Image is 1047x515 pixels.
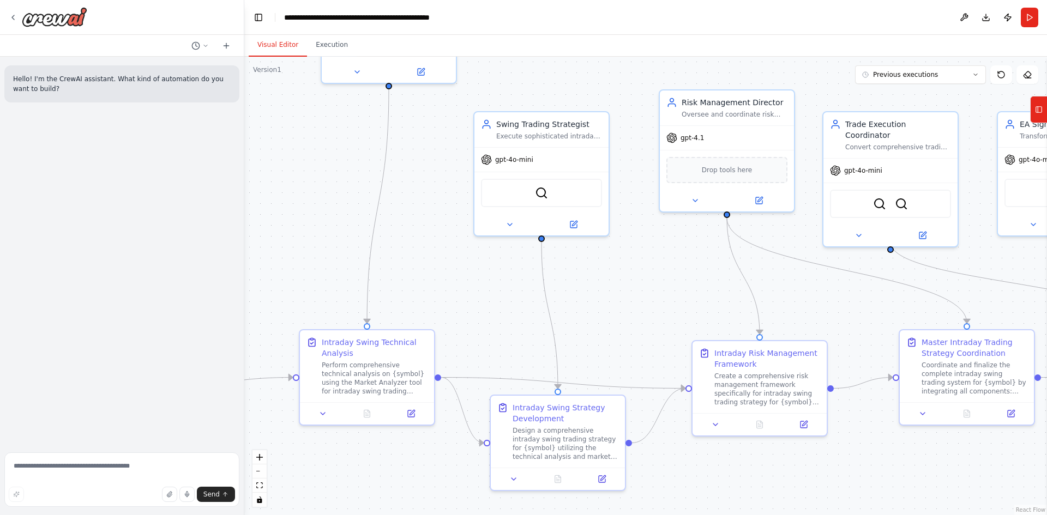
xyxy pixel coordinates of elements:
[822,111,959,247] div: Trade Execution CoordinatorConvert comprehensive trading analysis into precise, executable trade ...
[922,337,1027,359] div: Master Intraday Trading Strategy Coordination
[253,65,281,74] div: Version 1
[252,493,267,507] button: toggle interactivity
[252,450,267,507] div: React Flow controls
[844,166,882,175] span: gpt-4o-mini
[721,218,972,323] g: Edge from 36af8448-4ea1-46ed-af62-809b7d95c998 to 9f826b0b-ff5d-4778-818f-9d7716e3d2c8
[1016,507,1045,513] a: React Flow attribution
[299,329,435,426] div: Intraday Swing Technical AnalysisPerform comprehensive technical analysis on {symbol} using the M...
[855,65,986,84] button: Previous executions
[496,132,602,141] div: Execute sophisticated intraday swing trading strategies for {symbol} using 5-minute and 15-minute...
[992,407,1030,420] button: Open in side panel
[13,74,231,94] p: Hello! I'm the CrewAI assistant. What kind of automation do you want to build?
[362,89,394,323] g: Edge from 0fa01491-f45f-4c94-9d03-0f07ce3b0d18 to 98410da5-360c-4b11-a227-c36014d6233a
[632,383,685,449] g: Edge from 57e86a90-6948-4976-8be9-ba4bf854b9c8 to 906fd676-1178-4211-942e-c09ab1aef0d0
[737,418,783,431] button: No output available
[682,110,787,119] div: Oversee and coordinate risk management for intraday swing trading strategies for {symbol}. Implem...
[473,111,610,237] div: Swing Trading StrategistExecute sophisticated intraday swing trading strategies for {symbol} usin...
[162,487,177,502] button: Upload files
[392,407,430,420] button: Open in side panel
[218,39,235,52] button: Start a new chat
[252,450,267,464] button: zoom in
[496,119,602,130] div: Swing Trading Strategist
[441,372,685,394] g: Edge from 98410da5-360c-4b11-a227-c36014d6233a to 906fd676-1178-4211-942e-c09ab1aef0d0
[252,478,267,493] button: fit view
[659,89,795,213] div: Risk Management DirectorOversee and coordinate risk management for intraday swing trading strateg...
[535,472,581,486] button: No output available
[845,143,951,152] div: Convert comprehensive trading analysis into precise, executable trade orders for {symbol}. Genera...
[249,34,307,57] button: Visual Editor
[535,186,548,199] img: SerplyWebSearchTool
[899,329,1035,426] div: Master Intraday Trading Strategy CoordinationCoordinate and finalize the complete intraday swing ...
[495,155,533,164] span: gpt-4o-mini
[944,407,990,420] button: No output available
[895,197,908,210] img: SerperDevTool
[681,134,704,142] span: gpt-4.1
[845,119,951,141] div: Trade Execution Coordinator
[322,361,428,396] div: Perform comprehensive technical analysis on {symbol} using the Market Analyzer tool for intraday ...
[322,337,428,359] div: Intraday Swing Technical Analysis
[197,487,235,502] button: Send
[22,7,87,27] img: Logo
[9,487,24,502] button: Improve this prompt
[513,426,618,461] div: Design a comprehensive intraday swing trading strategy for {symbol} utilizing the technical analy...
[785,418,822,431] button: Open in side panel
[307,34,357,57] button: Execution
[714,372,820,407] div: Create a comprehensive risk management framework specifically for intraday swing trading strategy...
[543,218,604,231] button: Open in side panel
[110,372,293,404] g: Edge from triggers to 98410da5-360c-4b11-a227-c36014d6233a
[892,229,953,242] button: Open in side panel
[490,395,626,491] div: Intraday Swing Strategy DevelopmentDesign a comprehensive intraday swing trading strategy for {sy...
[873,197,886,210] img: SerplyWebSearchTool
[583,472,621,486] button: Open in side panel
[284,12,430,23] nav: breadcrumb
[203,490,220,499] span: Send
[834,372,893,394] g: Edge from 906fd676-1178-4211-942e-c09ab1aef0d0 to 9f826b0b-ff5d-4778-818f-9d7716e3d2c8
[682,97,787,108] div: Risk Management Director
[187,39,213,52] button: Switch to previous chat
[390,65,452,78] button: Open in side panel
[873,70,938,79] span: Previous executions
[702,165,753,175] span: Drop tools here
[179,487,195,502] button: Click to speak your automation idea
[714,348,820,369] div: Intraday Risk Management Framework
[252,464,267,478] button: zoom out
[344,407,390,420] button: No output available
[691,340,828,437] div: Intraday Risk Management FrameworkCreate a comprehensive risk management framework specifically f...
[441,372,484,449] g: Edge from 98410da5-360c-4b11-a227-c36014d6233a to 57e86a90-6948-4976-8be9-ba4bf854b9c8
[536,242,563,389] g: Edge from 0028ef00-8c25-4d2e-ad5f-db112371696c to 57e86a90-6948-4976-8be9-ba4bf854b9c8
[513,402,618,424] div: Intraday Swing Strategy Development
[251,10,266,25] button: Hide left sidebar
[721,218,765,334] g: Edge from 36af8448-4ea1-46ed-af62-809b7d95c998 to 906fd676-1178-4211-942e-c09ab1aef0d0
[728,194,790,207] button: Open in side panel
[922,361,1027,396] div: Coordinate and finalize the complete intraday swing trading system for {symbol} by integrating al...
